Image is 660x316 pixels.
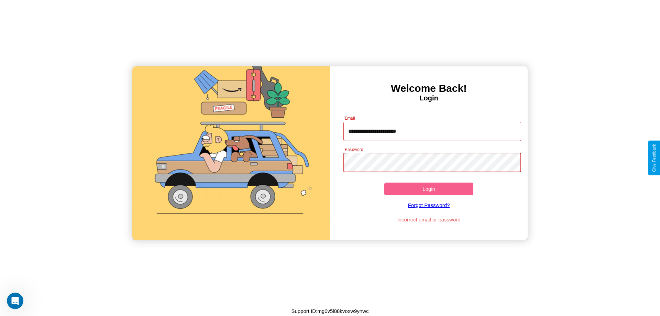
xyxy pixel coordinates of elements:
p: Incorrect email or password [340,215,518,224]
a: Forgot Password? [340,195,518,215]
label: Password [345,146,363,152]
img: gif [132,66,330,240]
div: Give Feedback [652,144,657,172]
button: Login [384,183,473,195]
label: Email [345,115,355,121]
h3: Welcome Back! [330,83,528,94]
p: Support ID: mg0v5l88kvoxw9ynwc [291,306,368,316]
iframe: Intercom live chat [7,293,23,309]
h4: Login [330,94,528,102]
